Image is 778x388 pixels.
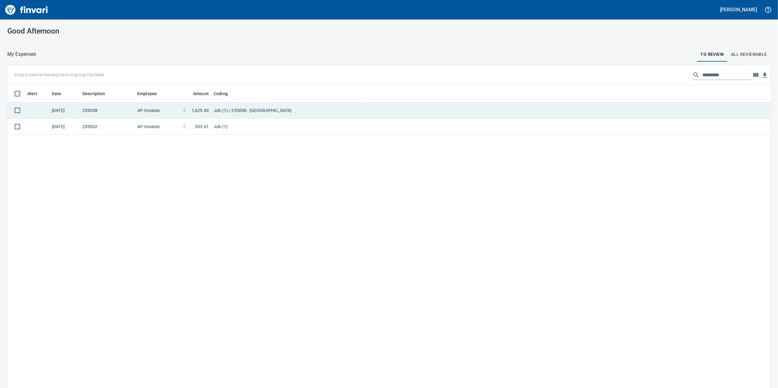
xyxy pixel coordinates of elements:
[751,70,760,80] button: Choose columns to display
[27,90,37,97] span: Alert
[211,102,364,119] td: Job (1) / 255008.: [GEOGRAPHIC_DATA]
[82,90,113,97] span: Description
[193,90,209,97] span: Amount
[27,90,45,97] span: Alert
[135,102,181,119] td: AP Invoices
[7,27,252,35] h3: Good Afternoon
[82,90,105,97] span: Description
[52,90,69,97] span: Date
[52,90,61,97] span: Date
[185,90,209,97] span: Amount
[183,124,186,130] span: $
[49,119,80,135] td: [DATE]
[4,2,49,17] img: Finvari
[214,90,236,97] span: Coding
[7,51,36,58] nav: breadcrumb
[7,51,36,58] p: My Expenses
[137,90,157,97] span: Employee
[731,51,767,58] span: All Reviewable
[195,124,209,130] span: 533.61
[192,107,209,113] span: 1,625.00
[214,90,228,97] span: Coding
[137,90,165,97] span: Employee
[211,119,364,135] td: Job (1)
[135,119,181,135] td: AP Invoices
[80,102,135,119] td: 255008-
[49,102,80,119] td: [DATE]
[80,119,135,135] td: 255002
[183,107,186,113] span: $
[719,5,758,14] button: [PERSON_NAME]
[701,51,724,58] span: To Review
[15,72,104,78] p: Drag a column heading here to group the table
[720,6,757,13] h5: [PERSON_NAME]
[760,71,769,80] button: Download table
